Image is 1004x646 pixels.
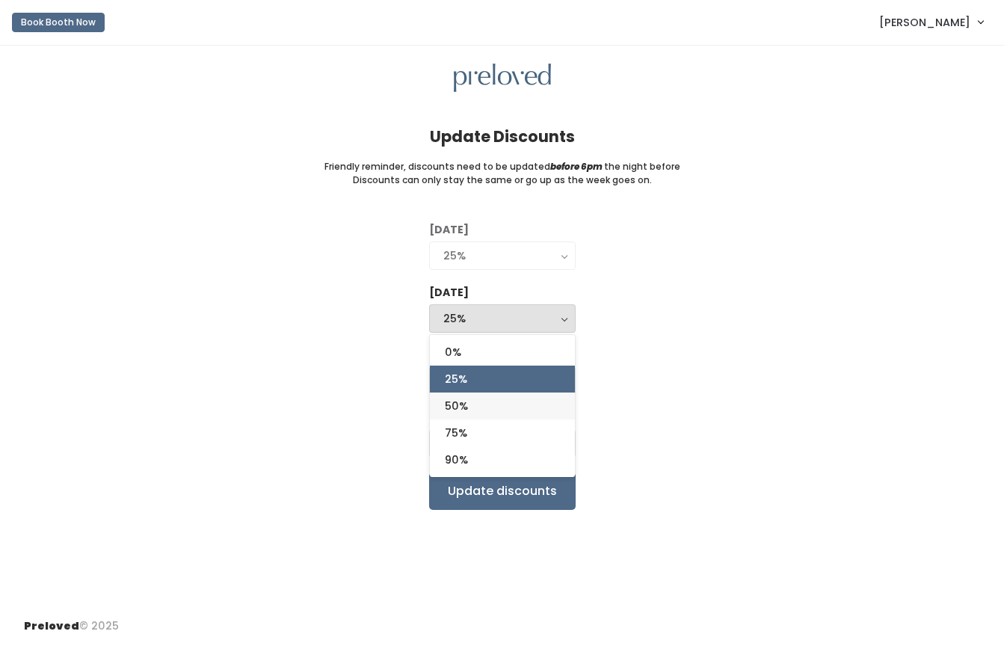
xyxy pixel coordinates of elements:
[445,371,467,387] span: 25%
[864,6,998,38] a: [PERSON_NAME]
[12,13,105,32] button: Book Booth Now
[24,618,79,633] span: Preloved
[445,398,468,414] span: 50%
[429,285,469,301] label: [DATE]
[445,452,468,468] span: 90%
[429,222,469,238] label: [DATE]
[550,160,603,173] i: before 6pm
[429,473,576,510] input: Update discounts
[879,14,970,31] span: [PERSON_NAME]
[430,128,575,145] h4: Update Discounts
[454,64,551,93] img: preloved logo
[443,247,561,264] div: 25%
[429,242,576,270] button: 25%
[429,304,576,333] button: 25%
[445,425,467,441] span: 75%
[324,160,680,173] small: Friendly reminder, discounts need to be updated the night before
[24,606,119,634] div: © 2025
[443,310,561,327] div: 25%
[12,6,105,39] a: Book Booth Now
[445,344,461,360] span: 0%
[353,173,652,187] small: Discounts can only stay the same or go up as the week goes on.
